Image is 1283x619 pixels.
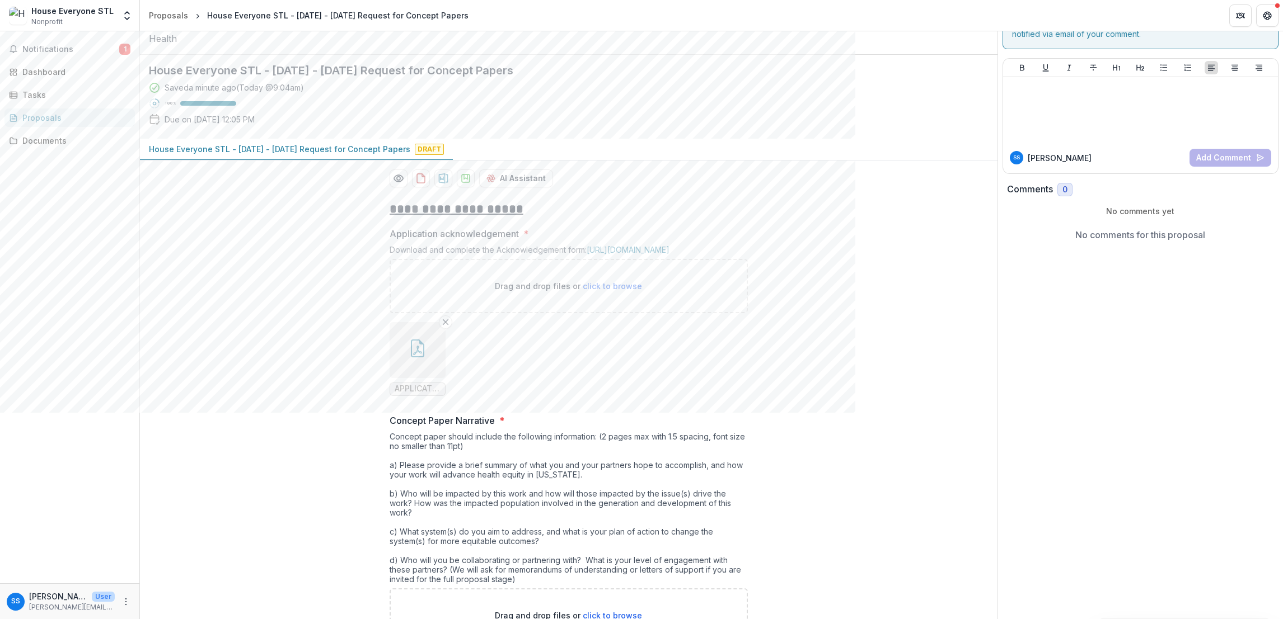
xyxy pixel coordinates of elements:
[119,4,135,27] button: Open entity switcher
[390,322,446,396] div: Remove FileAPPLICATION ACKNOWLEDGEMENT AND NON-DISCRIMINATION AFFIRMATION.pdf
[4,131,135,150] a: Documents
[92,592,115,602] p: User
[1007,205,1275,217] p: No comments yet
[1157,61,1170,74] button: Bullet List
[390,432,748,588] div: Concept paper should include the following information: (2 pages max with 1.5 spacing, font size ...
[1015,61,1029,74] button: Bold
[165,100,176,107] p: 100 %
[149,10,188,21] div: Proposals
[415,144,444,155] span: Draft
[1039,61,1052,74] button: Underline
[144,7,473,23] nav: breadcrumb
[587,245,669,254] a: [URL][DOMAIN_NAME]
[9,7,27,25] img: House Everyone STL
[4,108,135,127] a: Proposals
[412,169,430,187] button: download-proposal
[1075,228,1205,242] p: No comments for this proposal
[11,598,20,605] div: Samantha Stangl
[390,414,495,427] p: Concept Paper Narrative
[207,10,469,21] div: House Everyone STL - [DATE] - [DATE] Request for Concept Papers
[1062,185,1067,195] span: 0
[144,7,193,23] a: Proposals
[22,45,119,54] span: Notifications
[1062,61,1076,74] button: Italicize
[583,281,642,291] span: click to browse
[4,86,135,104] a: Tasks
[119,44,130,55] span: 1
[31,5,114,17] div: House Everyone STL
[390,245,748,259] div: Download and complete the Acknowledgement form:
[4,40,135,58] button: Notifications1
[1110,61,1123,74] button: Heading 1
[1134,61,1147,74] button: Heading 2
[390,169,408,187] button: Preview 4d0e27cc-de57-4565-9a01-2ca4664ea56f-0.pdf
[1205,61,1218,74] button: Align Left
[1229,4,1252,27] button: Partners
[1013,155,1020,160] div: Samantha Stangl
[495,280,642,292] p: Drag and drop files or
[31,17,63,27] span: Nonprofit
[22,135,126,147] div: Documents
[1190,149,1271,167] button: Add Comment
[1028,152,1092,164] p: [PERSON_NAME]
[149,143,410,155] p: House Everyone STL - [DATE] - [DATE] Request for Concept Papers
[149,18,261,45] img: Missouri Foundation for Health
[1181,61,1195,74] button: Ordered List
[479,169,553,187] button: AI Assistant
[1007,184,1053,195] h2: Comments
[434,169,452,187] button: download-proposal
[29,602,115,612] p: [PERSON_NAME][EMAIL_ADDRESS][PERSON_NAME][DOMAIN_NAME]
[390,227,519,240] p: Application acknowledgement
[395,384,441,394] span: APPLICATION ACKNOWLEDGEMENT AND NON-DISCRIMINATION AFFIRMATION.pdf
[1228,61,1242,74] button: Align Center
[22,112,126,124] div: Proposals
[165,114,255,125] p: Due on [DATE] 12:05 PM
[22,89,126,101] div: Tasks
[29,590,87,602] p: [PERSON_NAME]
[1087,61,1100,74] button: Strike
[457,169,475,187] button: download-proposal
[165,82,304,93] div: Saved a minute ago ( Today @ 9:04am )
[4,63,135,81] a: Dashboard
[149,64,971,77] h2: House Everyone STL - [DATE] - [DATE] Request for Concept Papers
[1252,61,1266,74] button: Align Right
[119,595,133,608] button: More
[439,315,452,329] button: Remove File
[1256,4,1279,27] button: Get Help
[22,66,126,78] div: Dashboard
